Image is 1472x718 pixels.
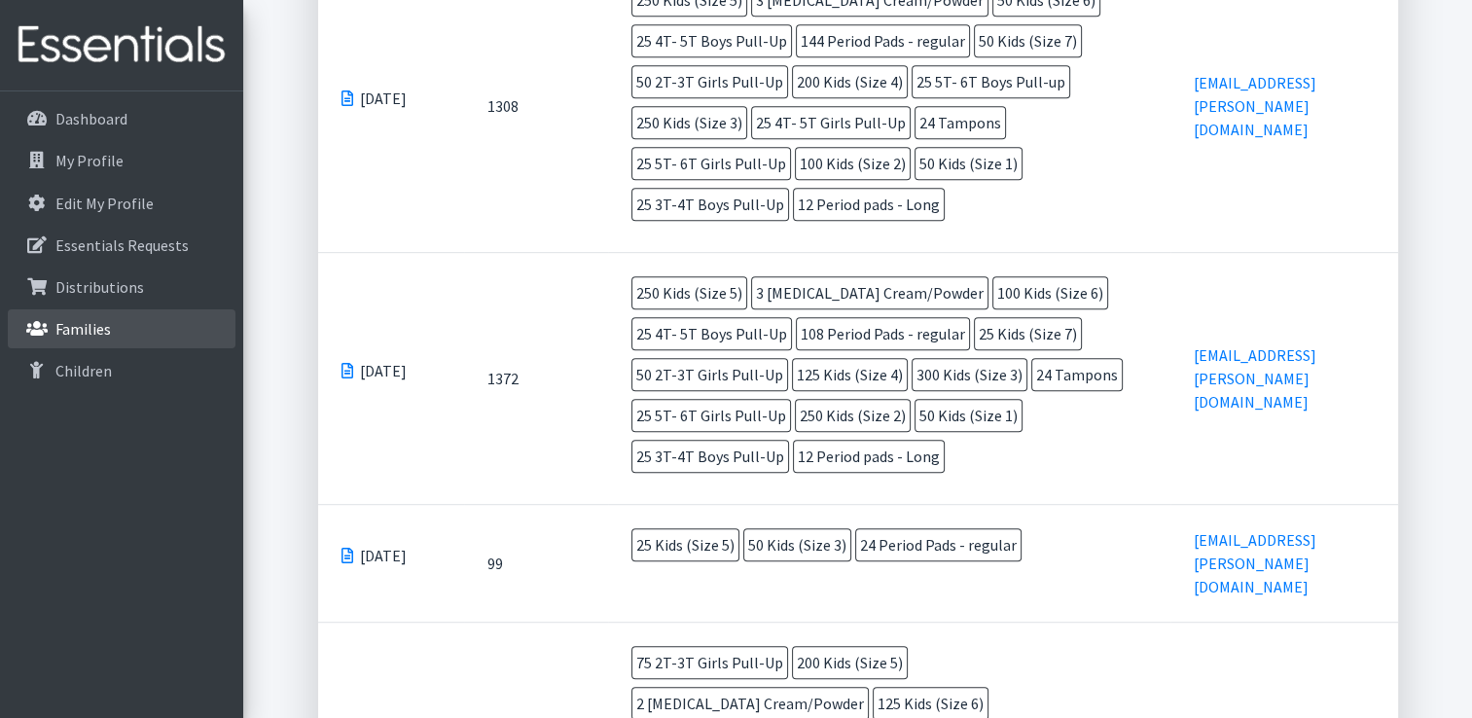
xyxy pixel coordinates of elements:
[464,253,608,505] td: 1372
[8,141,235,180] a: My Profile
[8,226,235,265] a: Essentials Requests
[8,309,235,348] a: Families
[55,235,189,255] p: Essentials Requests
[360,87,407,110] span: [DATE]
[8,99,235,138] a: Dashboard
[915,147,1023,180] span: 50 Kids (Size 1)
[974,317,1082,350] span: 25 Kids (Size 7)
[8,268,235,306] a: Distributions
[631,399,791,432] span: 25 5T- 6T Girls Pull-Up
[631,646,788,679] span: 75 2T-3T Girls Pull-Up
[751,106,911,139] span: 25 4T- 5T Girls Pull-Up
[1194,345,1316,412] a: [EMAIL_ADDRESS][PERSON_NAME][DOMAIN_NAME]
[855,528,1022,561] span: 24 Period Pads - regular
[55,109,127,128] p: Dashboard
[792,65,908,98] span: 200 Kids (Size 4)
[974,24,1082,57] span: 50 Kids (Size 7)
[795,147,911,180] span: 100 Kids (Size 2)
[8,184,235,223] a: Edit My Profile
[792,358,908,391] span: 125 Kids (Size 4)
[631,317,792,350] span: 25 4T- 5T Boys Pull-Up
[912,358,1027,391] span: 300 Kids (Size 3)
[55,361,112,380] p: Children
[631,106,747,139] span: 250 Kids (Size 3)
[915,106,1006,139] span: 24 Tampons
[1031,358,1123,391] span: 24 Tampons
[631,65,788,98] span: 50 2T-3T Girls Pull-Up
[464,505,608,623] td: 99
[631,147,791,180] span: 25 5T- 6T Girls Pull-Up
[360,359,407,382] span: [DATE]
[796,317,970,350] span: 108 Period Pads - regular
[1194,73,1316,139] a: [EMAIL_ADDRESS][PERSON_NAME][DOMAIN_NAME]
[631,24,792,57] span: 25 4T- 5T Boys Pull-Up
[55,277,144,297] p: Distributions
[793,188,945,221] span: 12 Period pads - Long
[796,24,970,57] span: 144 Period Pads - regular
[992,276,1108,309] span: 100 Kids (Size 6)
[55,151,124,170] p: My Profile
[793,440,945,473] span: 12 Period pads - Long
[8,13,235,78] img: HumanEssentials
[8,351,235,390] a: Children
[912,65,1070,98] span: 25 5T- 6T Boys Pull-up
[915,399,1023,432] span: 50 Kids (Size 1)
[631,188,789,221] span: 25 3T-4T Boys Pull-Up
[631,276,747,309] span: 250 Kids (Size 5)
[743,528,851,561] span: 50 Kids (Size 3)
[631,440,789,473] span: 25 3T-4T Boys Pull-Up
[55,194,154,213] p: Edit My Profile
[360,544,407,567] span: [DATE]
[751,276,988,309] span: 3 [MEDICAL_DATA] Cream/Powder
[795,399,911,432] span: 250 Kids (Size 2)
[631,528,739,561] span: 25 Kids (Size 5)
[55,319,111,339] p: Families
[792,646,908,679] span: 200 Kids (Size 5)
[1194,530,1316,596] a: [EMAIL_ADDRESS][PERSON_NAME][DOMAIN_NAME]
[631,358,788,391] span: 50 2T-3T Girls Pull-Up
